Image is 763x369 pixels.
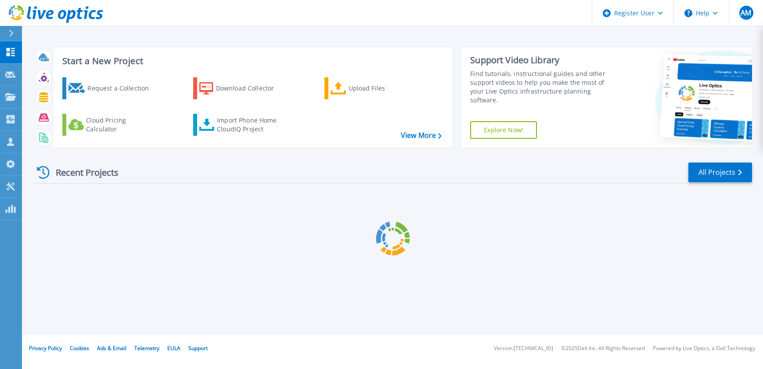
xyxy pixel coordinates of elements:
a: View More [401,131,442,140]
a: Ads & Email [97,344,126,352]
a: Privacy Policy [29,344,62,352]
div: Upload Files [349,80,419,97]
a: Support [188,344,208,352]
div: Request a Collection [87,80,158,97]
div: Import Phone Home CloudIQ Project [217,116,285,134]
div: Find tutorials, instructional guides and other support videos to help you make the most of your L... [470,69,617,105]
a: Cloud Pricing Calculator [62,114,160,136]
a: Download Collector [193,77,291,99]
a: Request a Collection [62,77,160,99]
div: Cloud Pricing Calculator [86,116,156,134]
div: Recent Projects [34,162,130,183]
span: AM [741,9,751,16]
a: Cookies [70,344,89,352]
li: Version: [TECHNICAL_ID] [494,346,553,351]
li: Powered by Live Optics, a Dell Technology [653,346,755,351]
a: Explore Now! [470,121,537,139]
li: © 2025 Dell Inc. All Rights Reserved [561,346,645,351]
h3: Start a New Project [62,56,441,66]
a: Telemetry [134,344,159,352]
div: Support Video Library [470,54,617,66]
a: EULA [167,344,180,352]
div: Download Collector [216,80,286,97]
a: Upload Files [324,77,422,99]
a: All Projects [688,163,752,182]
